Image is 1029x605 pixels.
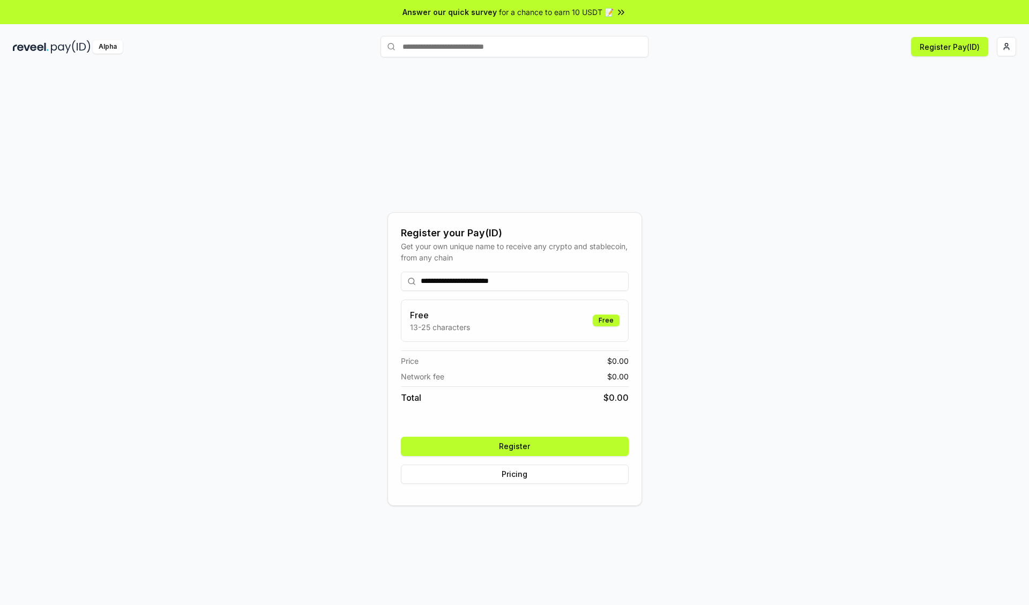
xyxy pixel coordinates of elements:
[401,437,629,456] button: Register
[93,40,123,54] div: Alpha
[593,315,620,326] div: Free
[13,40,49,54] img: reveel_dark
[401,465,629,484] button: Pricing
[401,371,444,382] span: Network fee
[401,355,419,367] span: Price
[51,40,91,54] img: pay_id
[410,309,470,322] h3: Free
[499,6,614,18] span: for a chance to earn 10 USDT 📝
[603,391,629,404] span: $ 0.00
[410,322,470,333] p: 13-25 characters
[402,6,497,18] span: Answer our quick survey
[607,355,629,367] span: $ 0.00
[911,37,988,56] button: Register Pay(ID)
[401,226,629,241] div: Register your Pay(ID)
[401,241,629,263] div: Get your own unique name to receive any crypto and stablecoin, from any chain
[607,371,629,382] span: $ 0.00
[401,391,421,404] span: Total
